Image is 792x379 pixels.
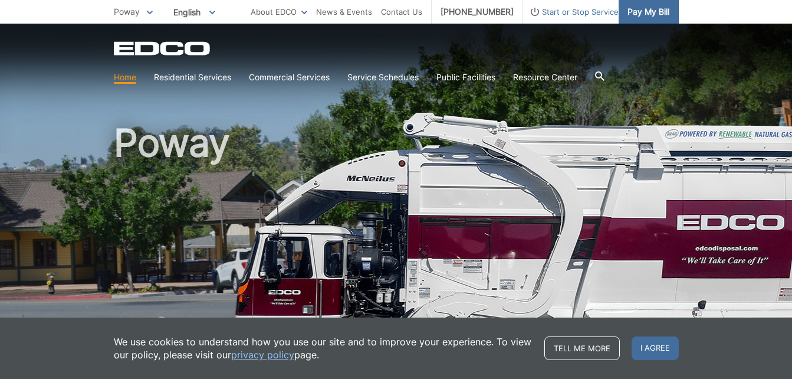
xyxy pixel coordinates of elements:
a: Service Schedules [347,71,419,84]
span: I agree [632,336,679,360]
a: Tell me more [544,336,620,360]
a: News & Events [316,5,372,18]
a: Commercial Services [249,71,330,84]
a: Home [114,71,136,84]
a: Contact Us [381,5,422,18]
span: Pay My Bill [627,5,669,18]
span: English [165,2,224,22]
a: Resource Center [513,71,577,84]
a: Public Facilities [436,71,495,84]
a: Residential Services [154,71,231,84]
p: We use cookies to understand how you use our site and to improve your experience. To view our pol... [114,335,533,361]
span: Poway [114,6,140,17]
a: privacy policy [231,348,294,361]
a: EDCD logo. Return to the homepage. [114,41,212,55]
a: About EDCO [251,5,307,18]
